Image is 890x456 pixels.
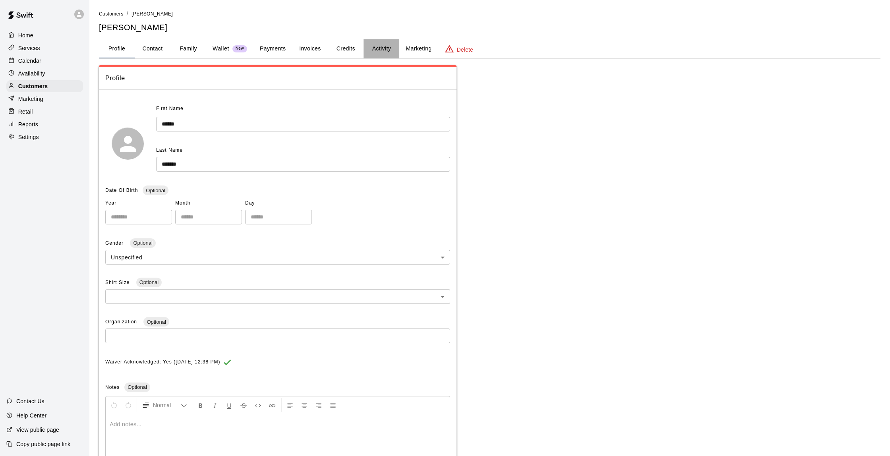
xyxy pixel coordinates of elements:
[208,398,222,412] button: Format Italics
[105,73,450,83] span: Profile
[107,398,121,412] button: Undo
[105,250,450,265] div: Unspecified
[292,39,328,58] button: Invoices
[298,398,311,412] button: Center Align
[136,279,162,285] span: Optional
[143,319,169,325] span: Optional
[6,68,83,79] a: Availability
[99,39,135,58] button: Profile
[16,426,59,434] p: View public page
[6,106,83,118] a: Retail
[175,197,242,210] span: Month
[143,187,168,193] span: Optional
[326,398,340,412] button: Justify Align
[16,440,70,448] p: Copy public page link
[364,39,399,58] button: Activity
[245,197,312,210] span: Day
[222,398,236,412] button: Format Underline
[16,412,46,419] p: Help Center
[124,384,150,390] span: Optional
[18,44,40,52] p: Services
[399,39,438,58] button: Marketing
[6,80,83,92] a: Customers
[328,39,364,58] button: Credits
[18,82,48,90] p: Customers
[139,398,190,412] button: Formatting Options
[105,187,138,193] span: Date Of Birth
[156,147,183,153] span: Last Name
[122,398,135,412] button: Redo
[312,398,325,412] button: Right Align
[6,29,83,41] a: Home
[18,108,33,116] p: Retail
[105,280,132,285] span: Shirt Size
[237,398,250,412] button: Format Strikethrough
[18,31,33,39] p: Home
[99,39,880,58] div: basic tabs example
[232,46,247,51] span: New
[253,39,292,58] button: Payments
[99,22,880,33] h5: [PERSON_NAME]
[135,39,170,58] button: Contact
[99,11,124,17] span: Customers
[251,398,265,412] button: Insert Code
[105,319,139,325] span: Organization
[105,385,120,390] span: Notes
[18,95,43,103] p: Marketing
[18,57,41,65] p: Calendar
[156,102,184,115] span: First Name
[18,120,38,128] p: Reports
[99,10,880,18] nav: breadcrumb
[105,197,172,210] span: Year
[105,356,220,369] span: Waiver Acknowledged: Yes ([DATE] 12:38 PM)
[170,39,206,58] button: Family
[6,55,83,67] a: Calendar
[16,397,44,405] p: Contact Us
[127,10,128,18] li: /
[6,42,83,54] a: Services
[283,398,297,412] button: Left Align
[6,93,83,105] a: Marketing
[99,10,124,17] a: Customers
[213,44,229,53] p: Wallet
[130,240,155,246] span: Optional
[265,398,279,412] button: Insert Link
[6,131,83,143] a: Settings
[457,46,473,54] p: Delete
[194,398,207,412] button: Format Bold
[6,118,83,130] a: Reports
[18,70,45,77] p: Availability
[18,133,39,141] p: Settings
[153,401,181,409] span: Normal
[132,11,173,17] span: [PERSON_NAME]
[105,240,125,246] span: Gender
